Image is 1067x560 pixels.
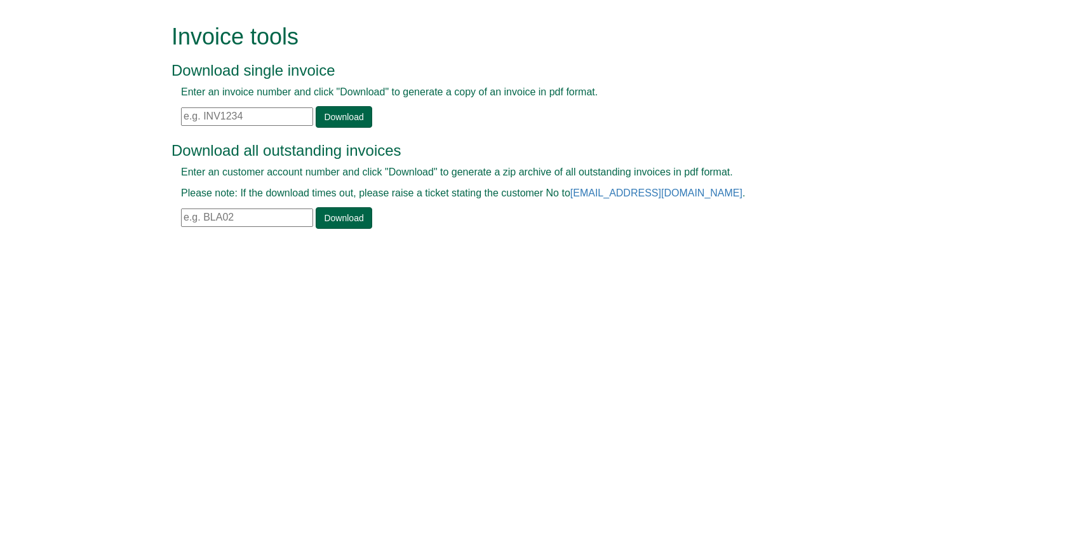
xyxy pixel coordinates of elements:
input: e.g. INV1234 [181,107,313,126]
a: Download [316,106,372,128]
h3: Download single invoice [171,62,867,79]
p: Enter an invoice number and click "Download" to generate a copy of an invoice in pdf format. [181,85,857,100]
h3: Download all outstanding invoices [171,142,867,159]
h1: Invoice tools [171,24,867,50]
a: Download [316,207,372,229]
input: e.g. BLA02 [181,208,313,227]
p: Enter an customer account number and click "Download" to generate a zip archive of all outstandin... [181,165,857,180]
a: [EMAIL_ADDRESS][DOMAIN_NAME] [570,188,742,198]
p: Please note: If the download times out, please raise a ticket stating the customer No to . [181,186,857,201]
